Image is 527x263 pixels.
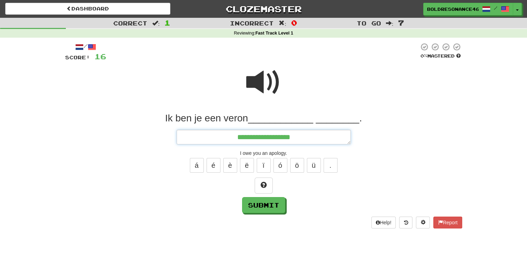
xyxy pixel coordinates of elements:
[164,18,170,27] span: 1
[152,20,160,26] span: :
[257,158,271,173] button: ï
[273,158,287,173] button: ó
[223,158,237,173] button: è
[398,18,404,27] span: 7
[255,178,273,194] button: Hint!
[419,53,462,59] div: Mastered
[494,6,497,10] span: /
[386,20,394,26] span: :
[94,52,106,61] span: 16
[181,3,346,15] a: Clozemaster
[255,31,293,36] strong: Fast Track Level 1
[279,20,286,26] span: :
[420,53,427,59] span: 0 %
[427,6,479,12] span: BoldResonance46
[290,158,304,173] button: ö
[307,158,321,173] button: ü
[5,3,170,15] a: Dashboard
[324,158,338,173] button: .
[357,20,381,27] span: To go
[230,20,274,27] span: Incorrect
[207,158,220,173] button: é
[240,158,254,173] button: ë
[113,20,147,27] span: Correct
[65,112,462,125] div: Ik ben je een veron____________ ________.
[399,217,412,228] button: Round history (alt+y)
[65,43,106,51] div: /
[291,18,297,27] span: 0
[65,54,90,60] span: Score:
[433,217,462,228] button: Report
[371,217,396,228] button: Help!
[65,150,462,157] div: I owe you an apology.
[242,197,285,213] button: Submit
[190,158,204,173] button: á
[423,3,513,15] a: BoldResonance46 /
